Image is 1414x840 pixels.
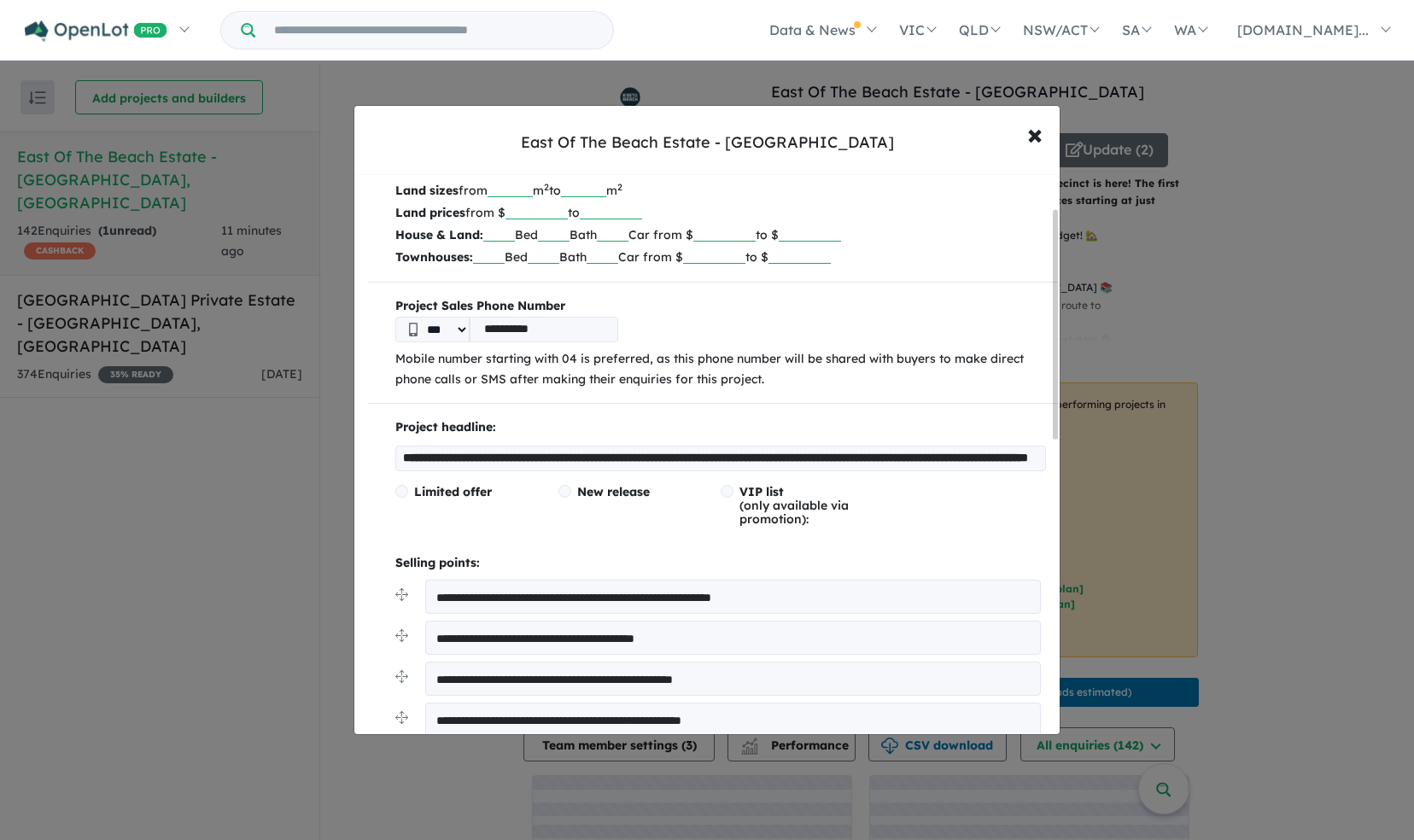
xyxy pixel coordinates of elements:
input: Try estate name, suburb, builder or developer [259,12,610,49]
span: [DOMAIN_NAME]... [1237,21,1369,38]
div: East Of The Beach Estate - [GEOGRAPHIC_DATA] [521,131,894,154]
p: Mobile number starting with 04 is preferred, as this phone number will be shared with buyers to m... [395,349,1046,390]
img: drag.svg [395,670,408,683]
b: House & Land: [395,227,483,242]
img: drag.svg [395,629,408,642]
b: Land sizes [395,183,459,198]
img: drag.svg [395,588,408,601]
p: Project headline: [395,417,1046,438]
img: drag.svg [395,711,408,724]
span: (only available via promotion): [739,484,849,527]
b: Land prices [395,205,465,220]
sup: 2 [544,181,549,193]
span: VIP list [739,484,784,499]
p: Bed Bath Car from $ to $ [395,224,1046,246]
img: Openlot PRO Logo White [25,20,167,42]
span: × [1027,115,1043,152]
p: Selling points: [395,553,1046,574]
b: Project Sales Phone Number [395,296,1046,317]
sup: 2 [617,181,622,193]
span: New release [577,484,650,499]
img: Phone icon [409,323,418,336]
p: from m to m [395,179,1046,201]
b: Townhouses: [395,249,473,265]
span: Limited offer [414,484,492,499]
p: Bed Bath Car from $ to $ [395,246,1046,268]
p: from $ to [395,201,1046,224]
